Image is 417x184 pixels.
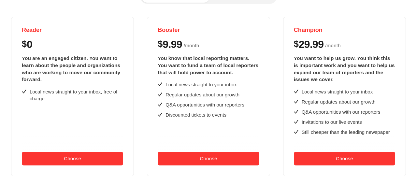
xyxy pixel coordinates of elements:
[22,55,123,83] div: You are an engaged citizen. You want to learn about the people and organizations who are working ...
[165,91,239,98] div: Regular updates about our growth
[302,88,373,95] div: Local news straight to your inbox
[158,55,259,76] div: You know that local reporting matters. You want to fund a team of local reporters that will hold ...
[294,26,395,34] h4: Champion
[22,26,123,34] h4: Reader
[158,39,163,49] span: $
[30,88,123,102] div: Local news straight to your inbox, free of charge
[294,39,299,49] span: $
[22,152,123,165] button: Choose
[165,101,244,108] div: Q&A opportunities with our reporters
[294,55,395,83] div: You want to help us grow. You think this is important work and you want to help us expand our tea...
[158,26,259,34] h4: Booster
[325,42,341,50] span: / month
[302,119,362,125] div: Invitations to our live events
[302,108,381,115] div: Q&A opportunities with our reporters
[294,152,395,165] button: Choose
[302,129,390,135] div: Still cheaper than the leading newspaper
[158,152,259,165] button: Choose
[299,39,324,50] span: 29.99
[184,42,199,50] span: / month
[165,111,226,118] div: Discounted tickets to events
[27,39,32,50] span: 0
[163,39,182,50] span: 9.99
[22,39,27,49] span: $
[165,81,237,88] div: Local news straight to your inbox
[302,98,376,105] div: Regular updates about our growth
